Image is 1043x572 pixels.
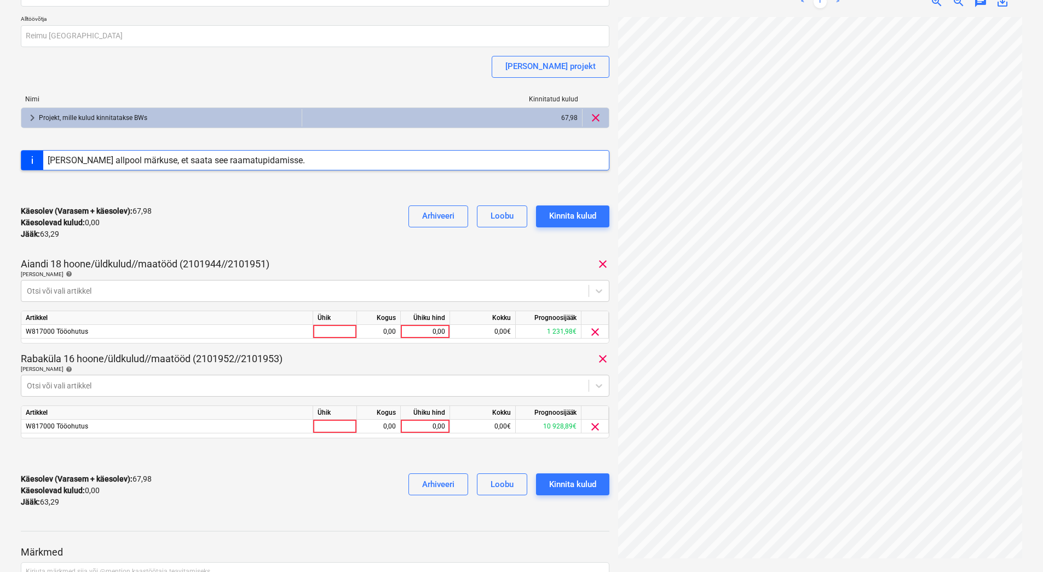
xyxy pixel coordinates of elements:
[21,365,609,373] div: [PERSON_NAME]
[361,420,396,433] div: 0,00
[21,311,313,325] div: Artikkel
[450,311,516,325] div: Kokku
[405,420,445,433] div: 0,00
[589,325,602,339] span: clear
[405,325,445,339] div: 0,00
[21,230,40,238] strong: Jääk :
[307,109,578,127] div: 67,98
[492,56,609,78] button: [PERSON_NAME] projekt
[21,217,100,228] p: 0,00
[21,218,85,227] strong: Käesolevad kulud :
[596,352,609,365] span: clear
[361,325,396,339] div: 0,00
[26,111,39,124] span: keyboard_arrow_right
[21,271,609,278] div: [PERSON_NAME]
[549,209,596,223] div: Kinnita kulud
[988,519,1043,572] iframe: Chat Widget
[401,311,450,325] div: Ühiku hind
[536,473,609,495] button: Kinnita kulud
[313,406,357,420] div: Ühik
[21,25,609,47] input: Alltöövõtja
[21,205,152,217] p: 67,98
[477,473,527,495] button: Loobu
[21,497,40,506] strong: Jääk :
[21,258,269,271] p: Aiandi 18 hoone/üldkulud//maatööd (2101944//2101951)
[302,95,584,103] div: Kinnitatud kulud
[516,406,581,420] div: Prognoosijääk
[422,477,454,491] div: Arhiveeri
[357,406,401,420] div: Kogus
[21,352,283,365] p: Rabaküla 16 hoone/üldkulud//maatööd (2101952//2101953)
[26,422,88,430] span: W817000 Tööohutus
[64,271,72,277] span: help
[26,328,88,335] span: W817000 Tööohutus
[21,496,59,508] p: 63,29
[505,59,596,73] div: [PERSON_NAME] projekt
[516,311,581,325] div: Prognoosijääk
[21,486,85,495] strong: Käesolevad kulud :
[21,474,132,483] strong: Käesolev (Varasem + käesolev) :
[48,155,305,165] div: [PERSON_NAME] allpool märkuse, et saata see raamatupidamisse.
[401,406,450,420] div: Ühiku hind
[21,485,100,496] p: 0,00
[21,406,313,420] div: Artikkel
[491,209,514,223] div: Loobu
[450,420,516,433] div: 0,00€
[491,477,514,491] div: Loobu
[408,205,468,227] button: Arhiveeri
[21,546,609,559] p: Märkmed
[21,473,152,485] p: 67,98
[477,205,527,227] button: Loobu
[450,325,516,339] div: 0,00€
[549,477,596,491] div: Kinnita kulud
[536,205,609,227] button: Kinnita kulud
[589,111,602,124] span: clear
[357,311,401,325] div: Kogus
[596,258,609,271] span: clear
[516,325,581,339] div: 1 231,98€
[589,420,602,433] span: clear
[450,406,516,420] div: Kokku
[408,473,468,495] button: Arhiveeri
[21,207,132,215] strong: Käesolev (Varasem + käesolev) :
[516,420,581,433] div: 10 928,89€
[21,95,302,103] div: Nimi
[64,366,72,373] span: help
[21,228,59,240] p: 63,29
[21,15,609,25] p: Alltöövõtja
[422,209,454,223] div: Arhiveeri
[313,311,357,325] div: Ühik
[39,109,297,127] div: Projekt, mille kulud kinnitatakse BWs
